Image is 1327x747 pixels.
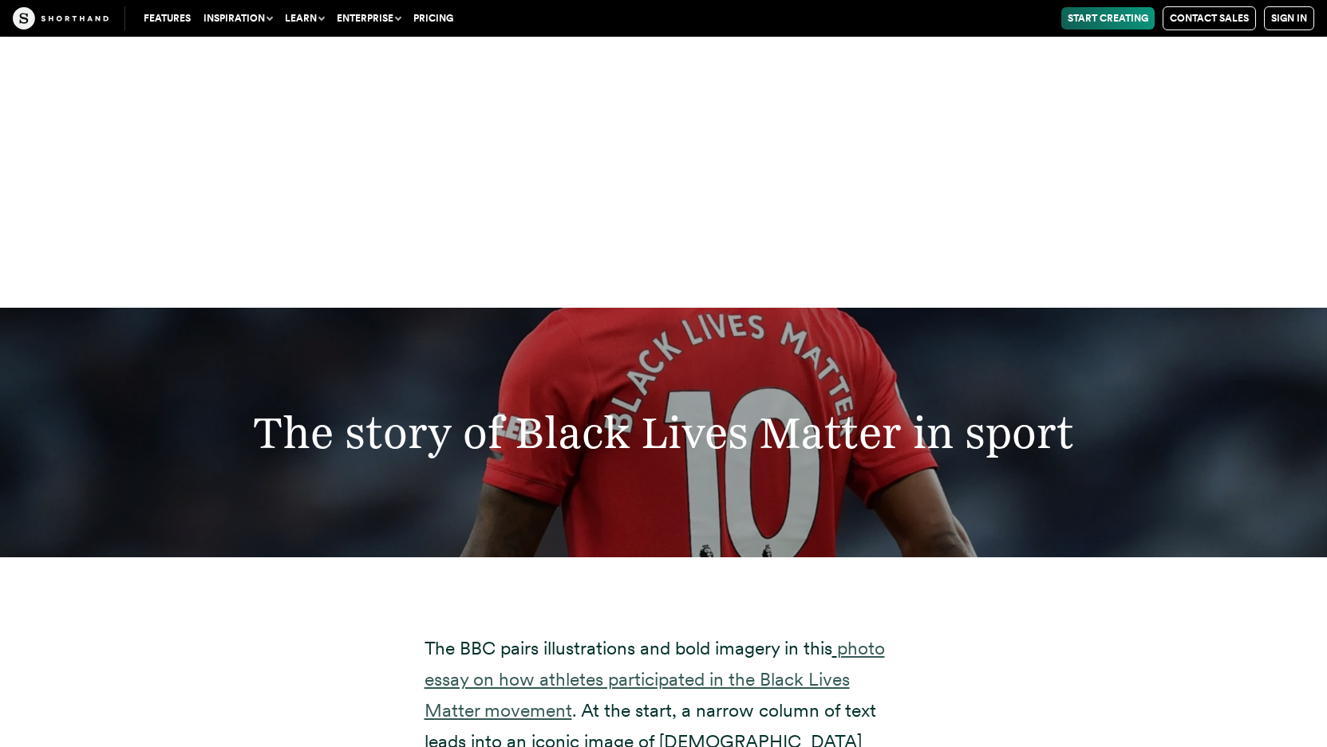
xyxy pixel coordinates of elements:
[425,637,885,721] a: photo essay on how athletes participated in the Black Lives Matter movement
[137,7,197,29] a: Features
[330,7,407,29] button: Enterprise
[278,7,330,29] button: Learn
[13,7,109,29] img: The Craft
[1163,6,1256,30] a: Contact Sales
[407,7,460,29] a: Pricing
[211,406,1116,459] h2: The story of Black Lives Matter in sport
[1264,6,1314,30] a: Sign in
[197,7,278,29] button: Inspiration
[1061,7,1155,29] a: Start Creating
